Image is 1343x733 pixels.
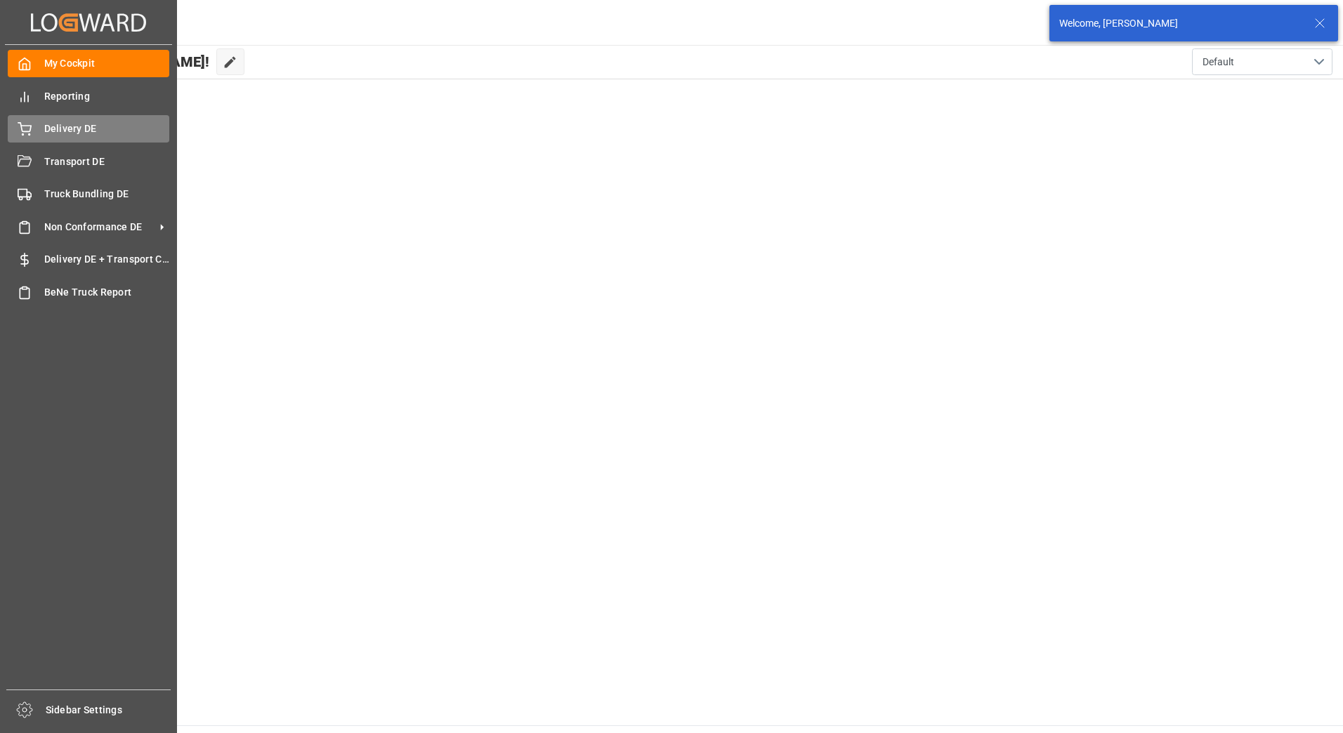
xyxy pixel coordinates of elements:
span: My Cockpit [44,56,170,71]
span: Delivery DE + Transport Cost [44,252,170,267]
a: Truck Bundling DE [8,180,169,208]
a: My Cockpit [8,50,169,77]
button: open menu [1192,48,1332,75]
span: Sidebar Settings [46,703,171,718]
div: Welcome, [PERSON_NAME] [1059,16,1301,31]
a: Reporting [8,82,169,110]
span: Reporting [44,89,170,104]
span: BeNe Truck Report [44,285,170,300]
a: Delivery DE [8,115,169,143]
span: Delivery DE [44,121,170,136]
span: Transport DE [44,154,170,169]
a: Delivery DE + Transport Cost [8,246,169,273]
span: Hello [PERSON_NAME]! [58,48,209,75]
a: BeNe Truck Report [8,278,169,305]
span: Truck Bundling DE [44,187,170,202]
span: Non Conformance DE [44,220,155,235]
span: Default [1203,55,1234,70]
a: Transport DE [8,147,169,175]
